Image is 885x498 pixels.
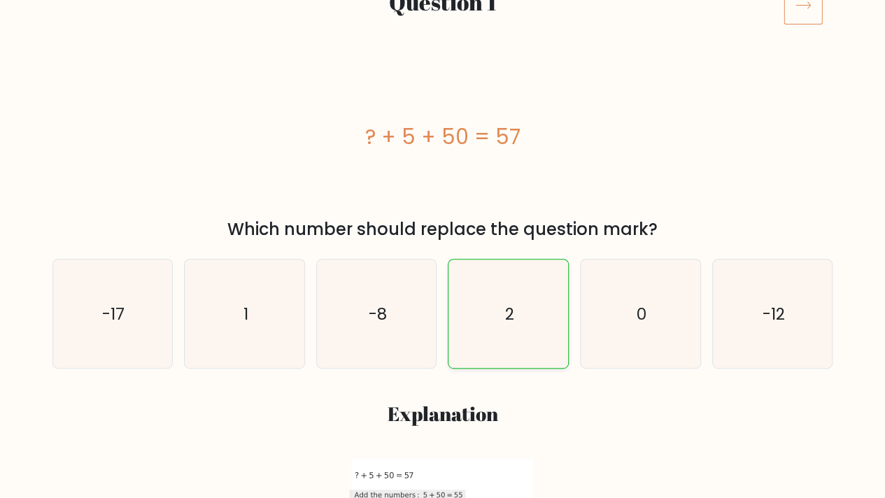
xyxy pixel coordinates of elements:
[102,302,125,325] text: -17
[505,302,514,325] text: 2
[243,302,248,325] text: 1
[637,302,646,325] text: 0
[763,302,785,325] text: -12
[369,302,387,325] text: -8
[61,402,825,426] h3: Explanation
[61,217,825,242] div: Which number should replace the question mark?
[52,121,833,152] div: ? + 5 + 50 = 57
